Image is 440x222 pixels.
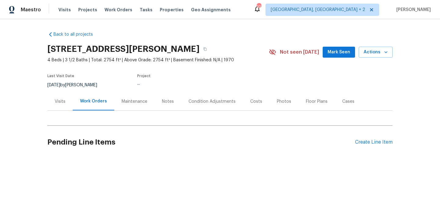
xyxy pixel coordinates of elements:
[47,128,355,156] h2: Pending Line Items
[137,81,255,86] div: ...
[394,7,431,13] span: [PERSON_NAME]
[47,81,105,89] div: by [PERSON_NAME]
[137,74,151,78] span: Project
[78,7,97,13] span: Projects
[323,47,355,58] button: Mark Seen
[47,83,60,87] span: [DATE]
[122,98,147,105] div: Maintenance
[140,8,152,12] span: Tasks
[328,48,350,56] span: Mark Seen
[105,7,132,13] span: Work Orders
[257,4,261,10] div: 107
[47,74,74,78] span: Last Visit Date
[55,98,65,105] div: Visits
[189,98,236,105] div: Condition Adjustments
[160,7,184,13] span: Properties
[200,44,211,55] button: Copy Address
[306,98,328,105] div: Floor Plans
[47,57,269,63] span: 4 Beds | 3 1/2 Baths | Total: 2754 ft² | Above Grade: 2754 ft² | Basement Finished: N/A | 1970
[364,48,388,56] span: Actions
[277,98,291,105] div: Photos
[280,49,319,55] span: Not seen [DATE]
[80,98,107,104] div: Work Orders
[191,7,231,13] span: Geo Assignments
[47,31,106,38] a: Back to all projects
[355,139,393,145] div: Create Line Item
[58,7,71,13] span: Visits
[162,98,174,105] div: Notes
[250,98,262,105] div: Costs
[359,47,393,58] button: Actions
[47,46,200,52] h2: [STREET_ADDRESS][PERSON_NAME]
[271,7,365,13] span: [GEOGRAPHIC_DATA], [GEOGRAPHIC_DATA] + 2
[342,98,354,105] div: Cases
[21,7,41,13] span: Maestro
